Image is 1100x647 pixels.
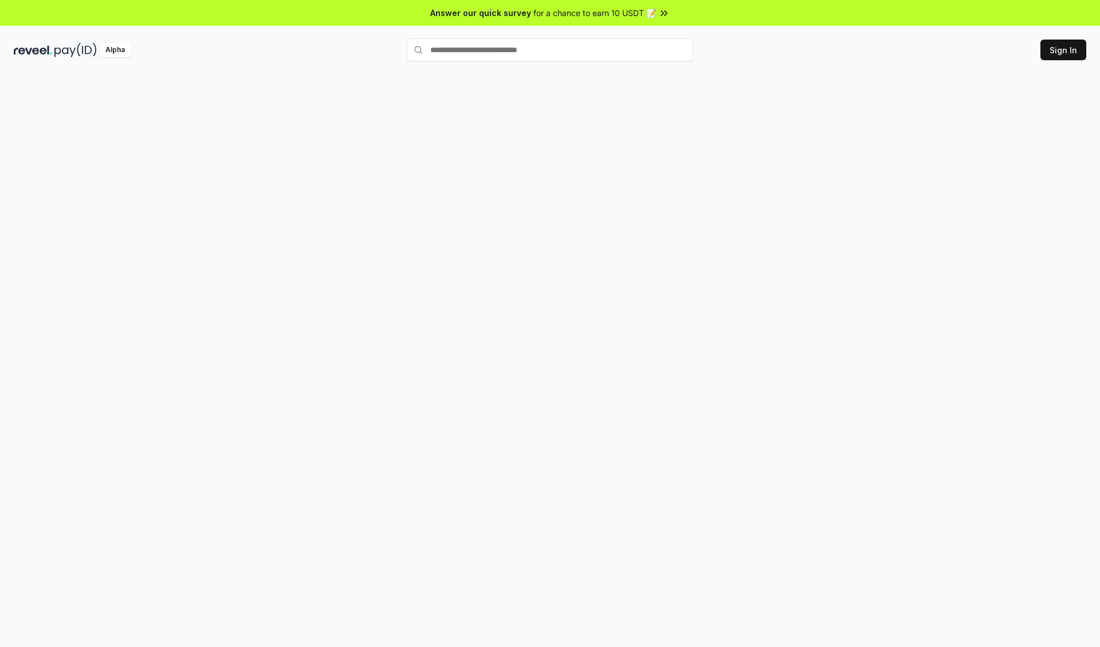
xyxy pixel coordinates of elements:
div: Alpha [99,43,131,57]
img: reveel_dark [14,43,52,57]
img: pay_id [54,43,97,57]
span: for a chance to earn 10 USDT 📝 [533,7,656,19]
span: Answer our quick survey [430,7,531,19]
button: Sign In [1040,40,1086,60]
